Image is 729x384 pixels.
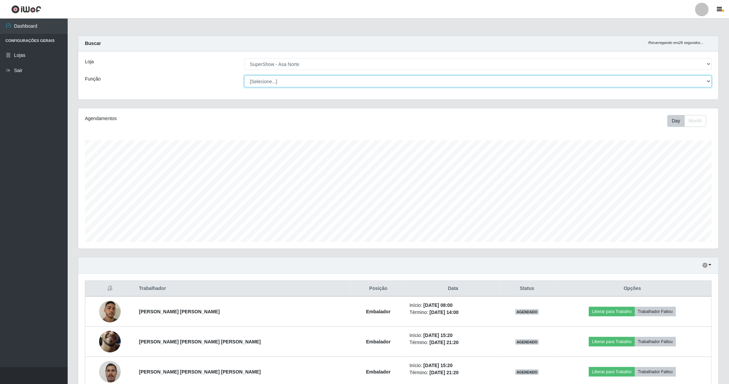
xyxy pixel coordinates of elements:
[667,115,706,127] div: First group
[11,5,41,14] img: CoreUI Logo
[648,41,704,45] i: Recarregando em 26 segundos...
[515,339,539,345] span: AGENDADO
[589,367,635,377] button: Liberar para Trabalho
[424,302,453,308] time: [DATE] 08:00
[410,309,497,316] li: Término:
[410,332,497,339] li: Início:
[99,293,121,331] img: 1749859968121.jpeg
[85,115,340,122] div: Agendamentos
[667,115,712,127] div: Toolbar with button groups
[430,340,459,345] time: [DATE] 21:20
[430,370,459,375] time: [DATE] 21:20
[410,369,497,376] li: Término:
[553,281,711,297] th: Opções
[424,363,453,368] time: [DATE] 15:20
[85,75,101,83] label: Função
[366,369,390,375] strong: Embalador
[351,281,405,297] th: Posição
[589,337,635,346] button: Liberar para Trabalho
[139,339,261,344] strong: [PERSON_NAME] [PERSON_NAME] [PERSON_NAME]
[139,369,261,375] strong: [PERSON_NAME] [PERSON_NAME] [PERSON_NAME]
[424,333,453,338] time: [DATE] 15:20
[99,318,121,366] img: 1755034904390.jpeg
[589,307,635,316] button: Liberar para Trabalho
[501,281,553,297] th: Status
[366,339,390,344] strong: Embalador
[430,310,459,315] time: [DATE] 14:00
[635,367,676,377] button: Trabalhador Faltou
[515,309,539,315] span: AGENDADO
[635,337,676,346] button: Trabalhador Faltou
[410,302,497,309] li: Início:
[684,115,706,127] button: Month
[410,339,497,346] li: Término:
[85,41,101,46] strong: Buscar
[85,58,94,65] label: Loja
[135,281,351,297] th: Trabalhador
[139,309,220,314] strong: [PERSON_NAME] [PERSON_NAME]
[406,281,501,297] th: Data
[366,309,390,314] strong: Embalador
[410,362,497,369] li: Início:
[635,307,676,316] button: Trabalhador Faltou
[667,115,685,127] button: Day
[515,369,539,375] span: AGENDADO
